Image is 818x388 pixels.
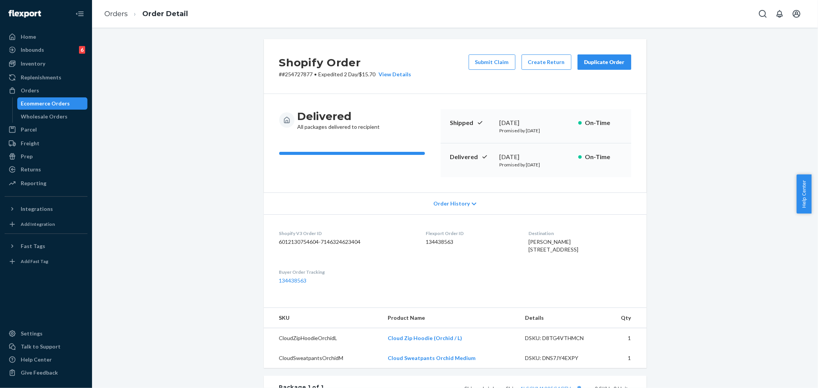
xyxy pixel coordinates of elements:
[21,343,61,350] div: Talk to Support
[5,150,87,163] a: Prep
[104,10,128,18] a: Orders
[578,54,631,70] button: Duplicate Order
[426,230,516,237] dt: Flexport Order ID
[279,277,307,284] a: 134438563
[279,54,411,71] h2: Shopify Order
[21,330,43,337] div: Settings
[603,328,647,349] td: 1
[500,127,572,134] p: Promised by [DATE]
[5,240,87,252] button: Fast Tags
[98,3,194,25] ol: breadcrumbs
[21,221,55,227] div: Add Integration
[5,177,87,189] a: Reporting
[5,84,87,97] a: Orders
[376,71,411,78] button: View Details
[5,203,87,215] button: Integrations
[585,118,622,127] p: On-Time
[388,355,476,361] a: Cloud Sweatpants Orchid Medium
[5,255,87,268] a: Add Fast Tag
[528,238,578,253] span: [PERSON_NAME] [STREET_ADDRESS]
[17,110,88,123] a: Wholesale Orders
[519,308,603,328] th: Details
[279,238,413,246] dd: 6012130754604-7146324623404
[382,308,519,328] th: Product Name
[314,71,317,77] span: •
[5,44,87,56] a: Inbounds6
[21,369,58,376] div: Give Feedback
[21,46,44,54] div: Inbounds
[585,153,622,161] p: On-Time
[21,205,53,213] div: Integrations
[8,10,41,18] img: Flexport logo
[469,54,515,70] button: Submit Claim
[388,335,462,341] a: Cloud Zip Hoodie (Orchid / L)
[21,74,61,81] div: Replenishments
[17,97,88,110] a: Ecommerce Orders
[279,269,413,275] dt: Buyer Order Tracking
[21,33,36,41] div: Home
[279,71,411,78] p: # #254727877 / $15.70
[264,328,382,349] td: CloudZipHoodieOrchidL
[433,200,470,207] span: Order History
[5,163,87,176] a: Returns
[772,6,787,21] button: Open notifications
[298,109,380,123] h3: Delivered
[789,6,804,21] button: Open account menu
[500,153,572,161] div: [DATE]
[21,242,45,250] div: Fast Tags
[21,140,40,147] div: Freight
[450,153,494,161] p: Delivered
[525,354,597,362] div: DSKU: DNS7JY4EXPY
[603,308,647,328] th: Qty
[5,340,87,353] a: Talk to Support
[500,161,572,168] p: Promised by [DATE]
[603,348,647,368] td: 1
[264,348,382,368] td: CloudSweatpantsOrchidM
[21,258,48,265] div: Add Fast Tag
[72,6,87,21] button: Close Navigation
[279,230,413,237] dt: Shopify V3 Order ID
[528,230,631,237] dt: Destination
[21,60,45,67] div: Inventory
[525,334,597,342] div: DSKU: D8TG4VTHMCN
[21,87,39,94] div: Orders
[5,353,87,366] a: Help Center
[5,327,87,340] a: Settings
[5,71,87,84] a: Replenishments
[584,58,625,66] div: Duplicate Order
[797,174,811,214] button: Help Center
[319,71,357,77] span: Expedited 2 Day
[21,153,33,160] div: Prep
[21,356,52,363] div: Help Center
[21,166,41,173] div: Returns
[522,54,571,70] button: Create Return
[5,123,87,136] a: Parcel
[21,113,68,120] div: Wholesale Orders
[5,137,87,150] a: Freight
[426,238,516,246] dd: 134438563
[21,126,37,133] div: Parcel
[21,179,46,187] div: Reporting
[755,6,770,21] button: Open Search Box
[450,118,494,127] p: Shipped
[298,109,380,131] div: All packages delivered to recipient
[5,31,87,43] a: Home
[264,308,382,328] th: SKU
[21,100,70,107] div: Ecommerce Orders
[142,10,188,18] a: Order Detail
[5,367,87,379] button: Give Feedback
[79,46,85,54] div: 6
[5,218,87,230] a: Add Integration
[5,58,87,70] a: Inventory
[500,118,572,127] div: [DATE]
